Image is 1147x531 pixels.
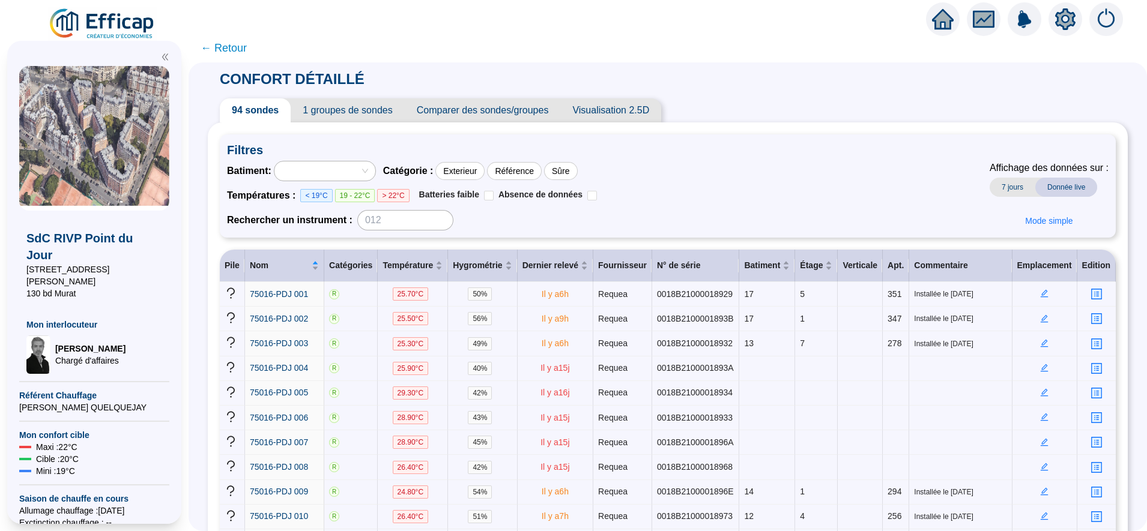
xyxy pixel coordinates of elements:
td: Requea [593,455,652,479]
a: 75016-PDJ 010 [250,510,308,523]
span: Donnée live [1035,178,1097,197]
span: Chargé d'affaires [55,355,126,367]
span: Il y a 15 j [540,437,569,447]
span: question [225,435,237,448]
span: 7 [800,338,805,348]
span: 1 [800,487,805,496]
span: Pile [225,260,240,270]
span: profile [1091,387,1103,399]
span: [PERSON_NAME] QUELQUEJAY [19,401,169,413]
span: 26.40 °C [393,461,429,474]
span: 0018B21000018968 [657,462,733,472]
span: R [329,413,339,423]
span: edit [1040,339,1049,347]
a: 75016-PDJ 001 [250,288,308,301]
span: Catégorie : [383,164,434,178]
span: edit [1040,463,1049,471]
span: Installée le [DATE] [914,512,1006,521]
span: Affichage des données sur : [990,161,1109,175]
span: R [329,437,339,448]
span: Filtres [227,142,1109,158]
span: 4 [800,511,805,521]
td: Requea [593,406,652,430]
div: Exterieur [435,162,485,180]
span: 94 sondes [220,98,291,122]
span: Saison de chauffe en cours [19,493,169,505]
span: question [225,485,237,497]
span: 130 bd Murat [26,287,162,299]
span: 25.50 °C [393,312,429,325]
span: 28.90 °C [393,411,429,424]
td: Requea [593,282,652,307]
a: 75016-PDJ 008 [250,461,308,473]
span: R [329,314,339,324]
span: question [225,410,237,423]
a: 75016-PDJ 005 [250,386,308,399]
span: 42 % [468,461,492,474]
span: [PERSON_NAME] [55,343,126,355]
span: edit [1040,364,1049,372]
span: edit [1040,413,1049,421]
span: 75016-PDJ 001 [250,289,308,299]
div: Sûre [544,162,578,180]
span: Batiment : [227,164,271,178]
span: 0018B2100001896A [657,437,734,447]
span: 75016-PDJ 007 [250,437,308,447]
span: question [225,311,237,324]
td: Requea [593,381,652,406]
span: R [329,388,339,398]
img: alerts [1008,2,1041,36]
td: Requea [593,307,652,331]
img: efficap energie logo [48,7,157,41]
a: 75016-PDJ 006 [250,412,308,424]
span: [STREET_ADDRESS][PERSON_NAME] [26,263,162,287]
span: Mon confort cible [19,429,169,441]
span: Il y a 6 h [542,289,569,299]
td: Requea [593,331,652,356]
span: 43 % [468,411,492,424]
span: edit [1040,438,1049,446]
span: 25.70 °C [393,287,429,301]
span: 75016-PDJ 006 [250,413,308,422]
span: 0018B2100001893B [657,314,734,323]
span: Mon interlocuteur [26,319,162,331]
span: ← Retour [201,40,247,56]
th: Température [378,250,448,282]
span: question [225,287,237,299]
span: SdC RIVP Point du Jour [26,230,162,263]
span: Cible : 20 °C [36,453,79,465]
td: Requea [593,505,652,529]
span: question [225,509,237,522]
span: Installée le [DATE] [914,487,1006,497]
span: 26.40 °C [393,510,429,523]
td: Requea [593,430,652,455]
span: Hygrométrie [453,259,502,272]
span: Rechercher un instrument : [227,213,353,227]
span: Température [383,259,433,272]
span: Il y a 6 h [542,487,569,496]
span: profile [1091,412,1103,424]
span: edit [1040,289,1049,298]
span: Batteries faible [419,190,479,199]
th: Verticale [838,250,883,282]
span: edit [1040,388,1049,397]
span: > 22°C [377,189,409,202]
span: 12 [744,511,754,521]
span: 51 % [468,510,492,523]
span: 0018B2100001896E [657,487,734,496]
span: double-left [161,53,169,61]
span: 29.30 °C [393,386,429,400]
span: 28.90 °C [393,436,429,449]
span: Températures : [227,188,300,203]
span: Mini : 19 °C [36,465,75,477]
th: N° de série [652,250,739,282]
span: 75016-PDJ 005 [250,388,308,397]
td: Requea [593,480,652,505]
span: R [329,487,339,497]
span: profile [1091,486,1103,498]
span: 256 [888,511,901,521]
span: 0018B21000018929 [657,289,733,299]
th: Dernier relevé [518,250,593,282]
span: Visualisation 2.5D [560,98,661,122]
img: alerts [1089,2,1123,36]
